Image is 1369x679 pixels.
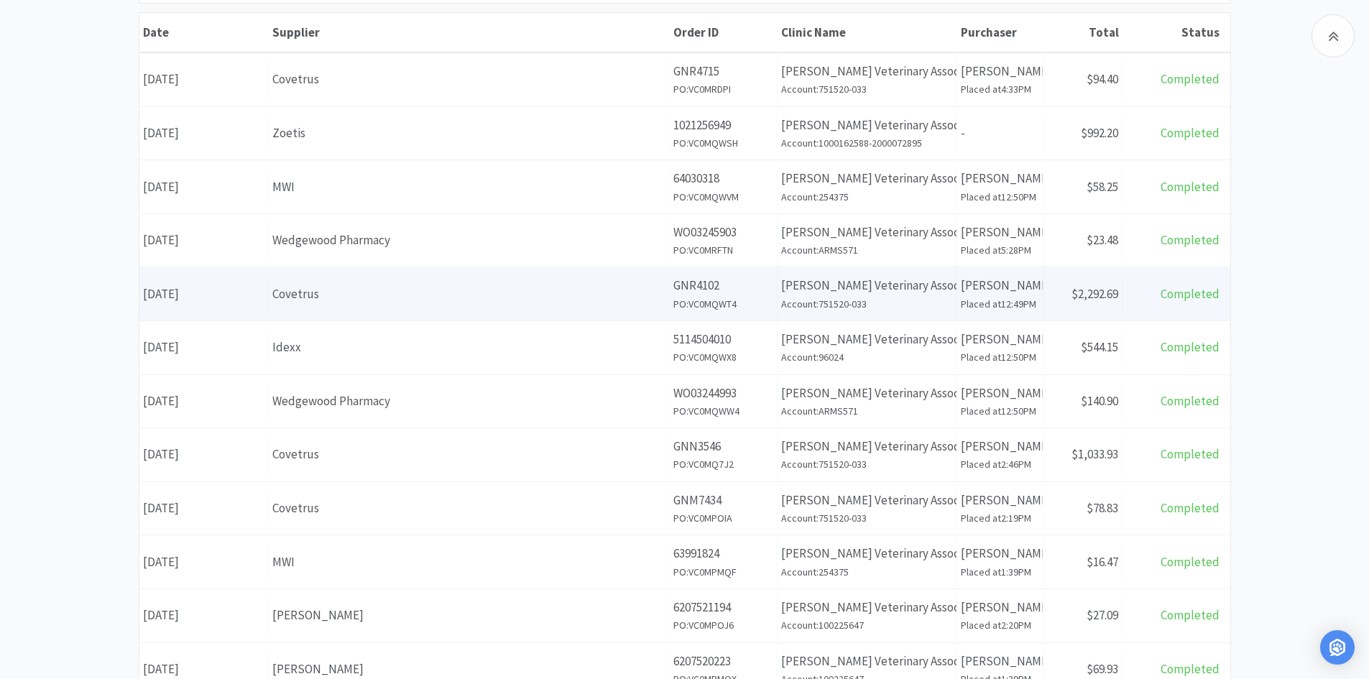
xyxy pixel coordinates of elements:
[1161,554,1220,570] span: Completed
[961,652,1039,671] p: [PERSON_NAME]
[1126,24,1220,40] div: Status
[781,62,953,81] p: [PERSON_NAME] Veterinary Associates - [PERSON_NAME]
[781,116,953,135] p: [PERSON_NAME] Veterinary Associates - [PERSON_NAME]
[1087,179,1118,195] span: $58.25
[139,115,269,152] div: [DATE]
[272,70,665,89] div: Covetrus
[673,510,773,526] h6: PO: VC0MPOIA
[272,553,665,572] div: MWI
[1161,125,1220,141] span: Completed
[781,223,953,242] p: [PERSON_NAME] Veterinary Associates - [PERSON_NAME]
[139,383,269,420] div: [DATE]
[272,392,665,411] div: Wedgewood Pharmacy
[673,456,773,472] h6: PO: VC0MQ7J2
[673,116,773,135] p: 1021256949
[673,62,773,81] p: GNR4715
[272,24,666,40] div: Supplier
[1161,179,1220,195] span: Completed
[139,597,269,634] div: [DATE]
[961,598,1039,617] p: [PERSON_NAME]
[961,617,1039,633] h6: Placed at 2:20PM
[961,242,1039,258] h6: Placed at 5:28PM
[673,491,773,510] p: GNM7434
[673,223,773,242] p: WO03245903
[1071,286,1118,302] span: $2,292.69
[673,617,773,633] h6: PO: VC0MPOJ6
[673,330,773,349] p: 5114504010
[1161,339,1220,355] span: Completed
[781,276,953,295] p: [PERSON_NAME] Veterinary Associates - [PERSON_NAME]
[961,81,1039,97] h6: Placed at 4:33PM
[781,242,953,258] h6: Account: ARMS571
[781,24,954,40] div: Clinic Name
[1161,393,1220,409] span: Completed
[1161,286,1220,302] span: Completed
[673,276,773,295] p: GNR4102
[781,403,953,419] h6: Account: ARMS571
[1071,446,1118,462] span: $1,033.93
[961,296,1039,312] h6: Placed at 12:49PM
[272,338,665,357] div: Idexx
[1087,661,1118,677] span: $69.93
[673,242,773,258] h6: PO: VC0MRFTN
[673,24,774,40] div: Order ID
[781,652,953,671] p: [PERSON_NAME] Veterinary Associates - [PERSON_NAME]
[272,177,665,197] div: MWI
[139,276,269,313] div: [DATE]
[139,222,269,259] div: [DATE]
[781,510,953,526] h6: Account: 751520-033
[272,445,665,464] div: Covetrus
[961,544,1039,563] p: [PERSON_NAME]
[781,617,953,633] h6: Account: 100225647
[961,169,1039,188] p: [PERSON_NAME]
[673,296,773,312] h6: PO: VC0MQWT4
[139,169,269,205] div: [DATE]
[961,330,1039,349] p: [PERSON_NAME]
[961,189,1039,205] h6: Placed at 12:50PM
[961,223,1039,242] p: [PERSON_NAME]
[673,403,773,419] h6: PO: VC0MQWW4
[272,285,665,304] div: Covetrus
[781,349,953,365] h6: Account: 96024
[1081,125,1118,141] span: $992.20
[1087,71,1118,87] span: $94.40
[272,124,665,143] div: Zoetis
[961,403,1039,419] h6: Placed at 12:50PM
[272,499,665,518] div: Covetrus
[272,606,665,625] div: [PERSON_NAME]
[1081,393,1118,409] span: $140.90
[781,598,953,617] p: [PERSON_NAME] Veterinary Associates - [PERSON_NAME]
[961,384,1039,403] p: [PERSON_NAME]
[781,564,953,580] h6: Account: 254375
[673,189,773,205] h6: PO: VC0MQWVM
[781,81,953,97] h6: Account: 751520-033
[139,490,269,527] div: [DATE]
[781,437,953,456] p: [PERSON_NAME] Veterinary Associates - [PERSON_NAME]
[673,169,773,188] p: 64030318
[673,652,773,671] p: 6207520223
[1047,24,1119,40] div: Total
[781,544,953,563] p: [PERSON_NAME] Veterinary Associates - [PERSON_NAME]
[781,169,953,188] p: [PERSON_NAME] Veterinary Associates - [PERSON_NAME]
[673,598,773,617] p: 6207521194
[673,564,773,580] h6: PO: VC0MPMQF
[673,81,773,97] h6: PO: VC0MRDPI
[1087,232,1118,248] span: $23.48
[139,329,269,366] div: [DATE]
[1161,500,1220,516] span: Completed
[1320,630,1355,665] div: Open Intercom Messenger
[781,296,953,312] h6: Account: 751520-033
[1161,607,1220,623] span: Completed
[781,135,953,151] h6: Account: 1000162588-2000072895
[961,491,1039,510] p: [PERSON_NAME]
[1081,339,1118,355] span: $544.15
[673,135,773,151] h6: PO: VC0MQWSH
[143,24,265,40] div: Date
[673,544,773,563] p: 63991824
[673,384,773,403] p: WO03244993
[961,437,1039,456] p: [PERSON_NAME]
[961,456,1039,472] h6: Placed at 2:46PM
[781,491,953,510] p: [PERSON_NAME] Veterinary Associates - [PERSON_NAME]
[1161,71,1220,87] span: Completed
[139,61,269,98] div: [DATE]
